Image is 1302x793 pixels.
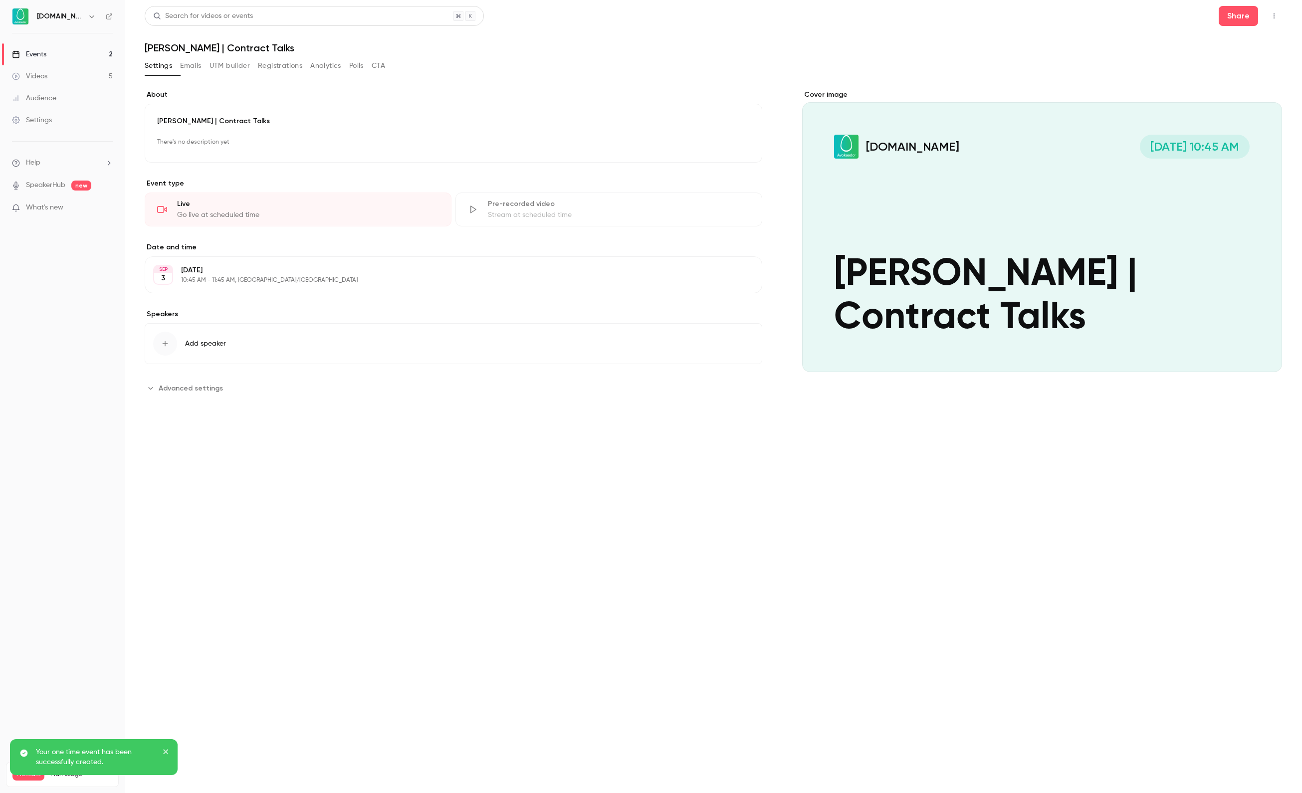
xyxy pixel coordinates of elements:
p: [PERSON_NAME] | Contract Talks [157,116,750,126]
p: 3 [161,273,165,283]
span: Add speaker [185,339,226,349]
div: Videos [12,71,47,81]
label: About [145,90,762,100]
div: Events [12,49,46,59]
p: Your one time event has been successfully created. [36,747,156,767]
section: Cover image [802,90,1283,372]
button: Add speaker [145,323,762,364]
button: Share [1219,6,1258,26]
label: Speakers [145,309,762,319]
label: Date and time [145,242,762,252]
span: Help [26,158,40,168]
div: Search for videos or events [153,11,253,21]
section: Advanced settings [145,380,762,396]
p: Event type [145,179,762,189]
img: Avokaado.io [12,8,28,24]
p: [DATE] [181,265,709,275]
p: 10:45 AM - 11:45 AM, [GEOGRAPHIC_DATA]/[GEOGRAPHIC_DATA] [181,276,709,284]
label: Cover image [802,90,1283,100]
button: Emails [180,58,201,74]
button: close [163,747,170,759]
h1: [PERSON_NAME] | Contract Talks [145,42,1282,54]
div: Pre-recorded video [488,199,750,209]
span: new [71,181,91,191]
div: LiveGo live at scheduled time [145,193,451,226]
button: Analytics [310,58,341,74]
button: Polls [349,58,364,74]
button: Settings [145,58,172,74]
button: Advanced settings [145,380,229,396]
li: help-dropdown-opener [12,158,113,168]
h6: [DOMAIN_NAME] [37,11,84,21]
span: Advanced settings [159,383,223,394]
button: Registrations [258,58,302,74]
span: What's new [26,202,63,213]
div: Pre-recorded videoStream at scheduled time [455,193,762,226]
div: SEP [154,266,172,273]
p: There's no description yet [157,134,750,150]
button: UTM builder [210,58,250,74]
div: Settings [12,115,52,125]
div: Stream at scheduled time [488,210,750,220]
div: Go live at scheduled time [177,210,439,220]
a: SpeakerHub [26,180,65,191]
div: Live [177,199,439,209]
button: CTA [372,58,385,74]
div: Audience [12,93,56,103]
